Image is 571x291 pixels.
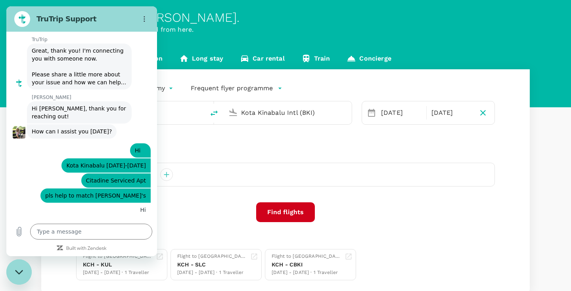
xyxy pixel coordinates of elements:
[41,25,530,34] p: Planning a business trip? Get started from here.
[191,84,282,93] button: Frequent flyer programme
[338,50,399,69] a: Concierge
[25,122,105,128] span: How can I assist you [DATE]?
[25,30,151,36] p: TruTrip
[60,240,100,245] a: Built with Zendesk: Visit the Zendesk website in a new tab
[83,269,153,277] div: [DATE] - [DATE] · 1 Traveller
[378,105,425,121] div: [DATE]
[25,41,120,79] span: Great, thank you! I'm connecting you with someone now. Please share a little more about your issu...
[76,238,495,246] p: Your recent search
[272,269,341,277] div: [DATE] - [DATE] · 1 Traveller
[39,186,140,192] span: pls help to match [PERSON_NAME]'s
[83,253,153,261] div: Flight to [GEOGRAPHIC_DATA]
[80,171,140,177] span: Citadine Serviced Apt
[241,107,335,119] input: Going to
[25,99,121,113] span: Hi [PERSON_NAME], thank you for reaching out!
[177,253,247,261] div: Flight to [GEOGRAPHIC_DATA]
[60,156,140,162] span: Kota Kinabalu [DATE]-[DATE]
[272,261,341,269] div: KCH - CBKI
[232,50,293,69] a: Car rental
[256,202,315,222] button: Find flights
[25,88,151,94] p: [PERSON_NAME]
[171,50,232,69] a: Long stay
[6,6,157,256] iframe: Messaging window
[128,141,134,147] span: Hi
[293,50,339,69] a: Train
[83,261,153,269] div: KCH - KUL
[41,10,530,25] div: Welcome back , [PERSON_NAME] .
[177,269,247,277] div: [DATE] - [DATE] · 1 Traveller
[6,259,32,285] iframe: Button to launch messaging window, conversation in progress
[76,150,495,160] div: Travellers
[428,105,475,121] div: [DATE]
[5,217,21,233] button: Upload file
[177,261,247,269] div: KCH - SLC
[30,8,127,17] h2: TruTrip Support
[205,104,224,123] button: delete
[130,5,146,21] button: Options menu
[346,112,348,113] button: Open
[134,200,140,207] span: Hi
[199,112,201,113] button: Open
[91,211,135,219] p: Sent · 2:21 PM
[191,84,273,93] p: Frequent flyer programme
[272,253,341,261] div: Flight to [GEOGRAPHIC_DATA]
